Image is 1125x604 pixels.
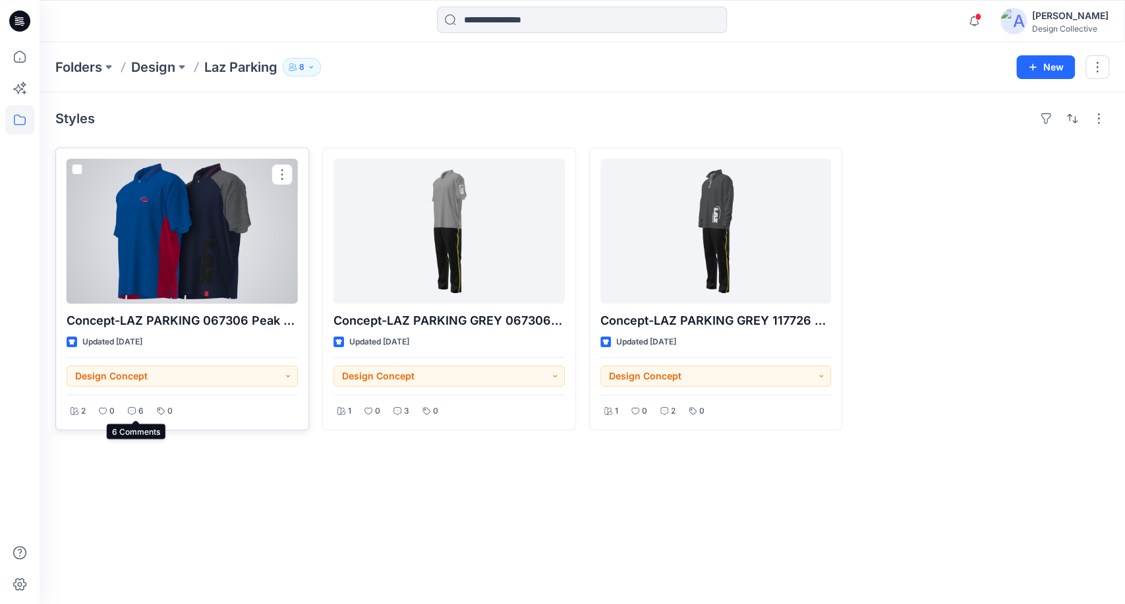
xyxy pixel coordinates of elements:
p: 6 [138,404,144,418]
p: 8 [299,60,304,74]
a: Folders [55,58,102,76]
img: avatar [1000,8,1027,34]
p: 0 [699,404,705,418]
p: 1 [348,404,351,418]
p: 0 [109,404,115,418]
button: New [1016,55,1075,79]
div: Design Collective [1032,24,1109,34]
div: [PERSON_NAME] [1032,8,1109,24]
a: Concept-LAZ PARKING GREY 117726 Quarter Zip 067306 Peak Performance Polo and Pant [600,159,832,304]
p: 0 [642,404,647,418]
p: Updated [DATE] [82,335,142,349]
button: 8 [283,58,321,76]
p: Concept-LAZ PARKING GREY 117726 Quarter Zip 067306 Peak Performance Polo and Pant [600,312,832,330]
p: Updated [DATE] [349,335,409,349]
p: 3 [404,404,409,418]
p: Laz Parking [204,58,277,76]
p: Concept-LAZ PARKING GREY 067306 Peak Performance Polo and Pant [333,312,565,330]
a: Design [131,58,175,76]
p: 1 [615,404,618,418]
a: Concept-LAZ PARKING 067306 Peak Performance Polo and Pant [67,159,298,304]
p: 0 [167,404,173,418]
p: Updated [DATE] [616,335,676,349]
p: 2 [671,404,676,418]
p: Concept-LAZ PARKING 067306 Peak Performance Polo and Pant [67,312,298,330]
h4: Styles [55,111,95,126]
a: Concept-LAZ PARKING GREY 067306 Peak Performance Polo and Pant [333,159,565,304]
p: 2 [81,404,86,418]
p: 0 [375,404,380,418]
p: 0 [433,404,438,418]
